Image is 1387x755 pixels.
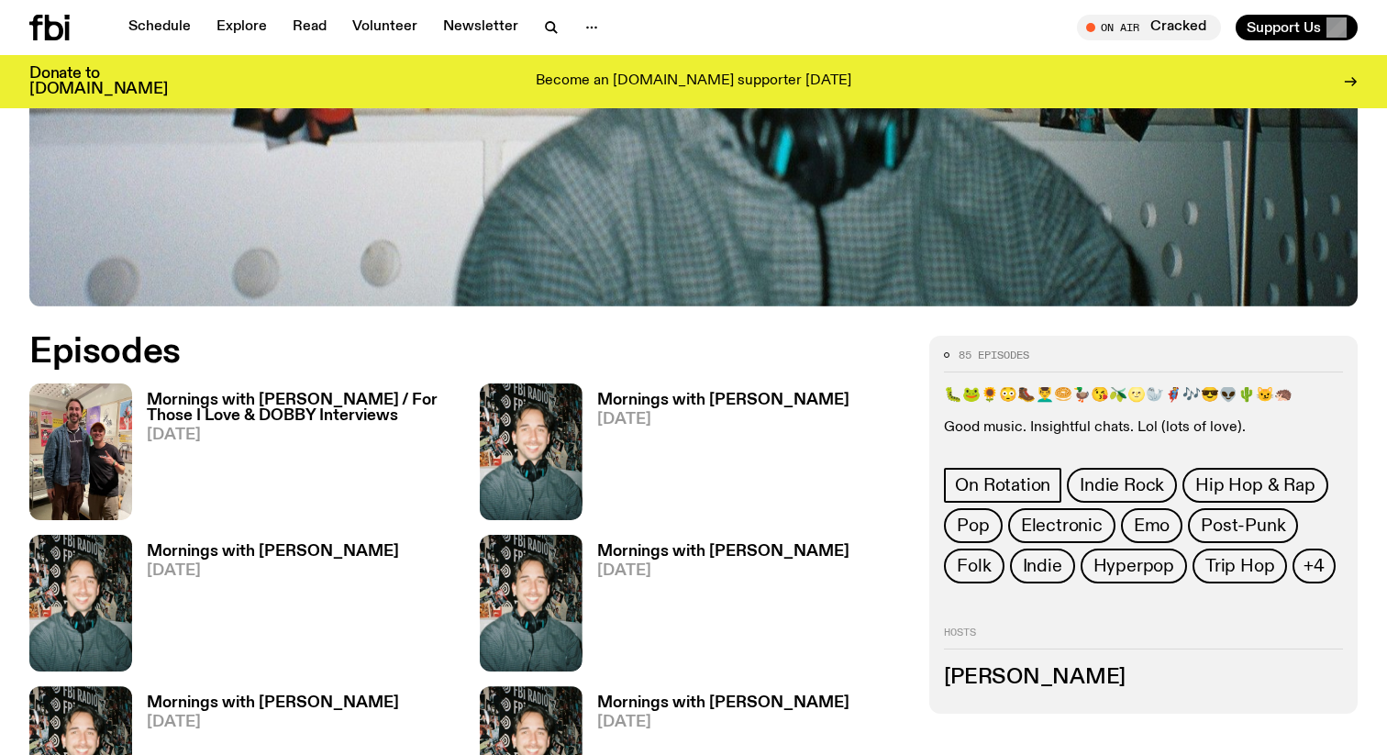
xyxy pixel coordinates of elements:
[147,695,399,711] h3: Mornings with [PERSON_NAME]
[1193,549,1287,583] a: Trip Hop
[1134,516,1170,536] span: Emo
[597,563,849,579] span: [DATE]
[1008,508,1115,543] a: Electronic
[1023,556,1062,576] span: Indie
[1121,508,1182,543] a: Emo
[1293,549,1336,583] button: +4
[1093,556,1174,576] span: Hyperpop
[597,544,849,560] h3: Mornings with [PERSON_NAME]
[480,383,583,520] img: Radio presenter Ben Hansen sits in front of a wall of photos and an fbi radio sign. Film photo. B...
[282,15,338,40] a: Read
[1201,516,1285,536] span: Post-Punk
[944,468,1061,503] a: On Rotation
[944,508,1002,543] a: Pop
[1304,556,1325,576] span: +4
[29,383,132,520] img: DOBBY and Ben in the fbi.radio studio, standing in front of some tour posters
[944,668,1343,688] h3: [PERSON_NAME]
[1077,15,1221,40] button: On AirCracked
[944,419,1343,437] p: Good music. Insightful chats. Lol (lots of love).
[1205,556,1274,576] span: Trip Hop
[1188,508,1298,543] a: Post-Punk
[1080,475,1164,495] span: Indie Rock
[957,516,989,536] span: Pop
[480,535,583,672] img: Radio presenter Ben Hansen sits in front of a wall of photos and an fbi radio sign. Film photo. B...
[597,715,849,730] span: [DATE]
[29,535,132,672] img: Radio presenter Ben Hansen sits in front of a wall of photos and an fbi radio sign. Film photo. B...
[1247,19,1321,36] span: Support Us
[147,393,458,424] h3: Mornings with [PERSON_NAME] / For Those I Love & DOBBY Interviews
[1010,549,1075,583] a: Indie
[147,544,399,560] h3: Mornings with [PERSON_NAME]
[132,393,458,520] a: Mornings with [PERSON_NAME] / For Those I Love & DOBBY Interviews[DATE]
[1195,475,1315,495] span: Hip Hop & Rap
[957,556,991,576] span: Folk
[955,475,1050,495] span: On Rotation
[432,15,529,40] a: Newsletter
[583,393,849,520] a: Mornings with [PERSON_NAME][DATE]
[147,427,458,443] span: [DATE]
[1081,549,1187,583] a: Hyperpop
[1182,468,1327,503] a: Hip Hop & Rap
[1067,468,1177,503] a: Indie Rock
[147,715,399,730] span: [DATE]
[132,544,399,672] a: Mornings with [PERSON_NAME][DATE]
[205,15,278,40] a: Explore
[597,393,849,408] h3: Mornings with [PERSON_NAME]
[29,336,907,369] h2: Episodes
[1021,516,1103,536] span: Electronic
[597,412,849,427] span: [DATE]
[959,350,1029,361] span: 85 episodes
[944,627,1343,650] h2: Hosts
[1236,15,1358,40] button: Support Us
[29,66,168,97] h3: Donate to [DOMAIN_NAME]
[117,15,202,40] a: Schedule
[583,544,849,672] a: Mornings with [PERSON_NAME][DATE]
[147,563,399,579] span: [DATE]
[536,73,851,90] p: Become an [DOMAIN_NAME] supporter [DATE]
[944,387,1343,405] p: 🐛🐸🌻😳🥾💆‍♂️🥯🦆😘🫒🌝🦭🦸🎶😎👽🌵😼🦔
[597,695,849,711] h3: Mornings with [PERSON_NAME]
[944,549,1004,583] a: Folk
[341,15,428,40] a: Volunteer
